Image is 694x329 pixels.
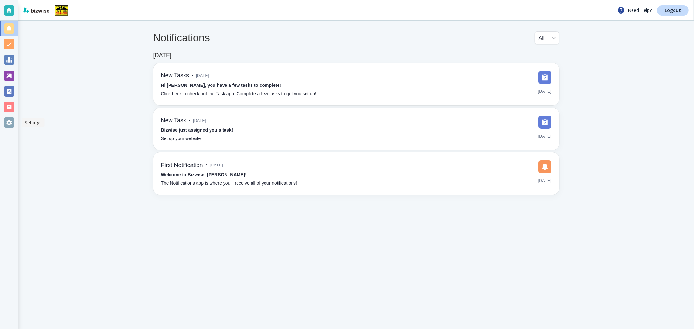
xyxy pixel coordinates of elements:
span: [DATE] [196,71,209,81]
img: DashboardSidebarTasks.svg [538,116,551,129]
div: All [539,32,555,44]
a: New Tasks•[DATE]Hi [PERSON_NAME], you have a few tasks to complete!Click here to check out the Ta... [153,63,559,105]
p: Settings [25,119,42,126]
h6: [DATE] [153,52,172,59]
a: New Task•[DATE]Bizwise just assigned you a task!Set up your website[DATE] [153,108,559,150]
a: First Notification•[DATE]Welcome to Bizwise, [PERSON_NAME]!The Notifications app is where you’ll ... [153,152,559,195]
span: [DATE] [538,131,551,141]
p: Need Help? [617,7,652,14]
p: • [206,162,207,169]
p: Logout [665,8,681,13]
p: Set up your website [161,135,201,142]
img: A-1 Roofing & Siding [55,5,68,16]
p: • [192,72,193,79]
h6: New Tasks [161,72,189,79]
h6: First Notification [161,162,203,169]
a: Logout [657,5,689,16]
img: bizwise [23,7,49,13]
span: [DATE] [210,160,223,170]
h6: New Task [161,117,186,124]
p: • [189,117,190,124]
p: Click here to check out the Task app. Complete a few tasks to get you set up! [161,90,317,98]
span: [DATE] [538,176,551,186]
span: [DATE] [538,86,551,96]
img: DashboardSidebarTasks.svg [538,71,551,84]
img: DashboardSidebarNotification.svg [538,160,551,173]
strong: Welcome to Bizwise, [PERSON_NAME]! [161,172,247,177]
strong: Bizwise just assigned you a task! [161,127,233,133]
strong: Hi [PERSON_NAME], you have a few tasks to complete! [161,83,281,88]
h4: Notifications [153,32,210,44]
span: [DATE] [193,116,206,125]
p: The Notifications app is where you’ll receive all of your notifications! [161,180,297,187]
